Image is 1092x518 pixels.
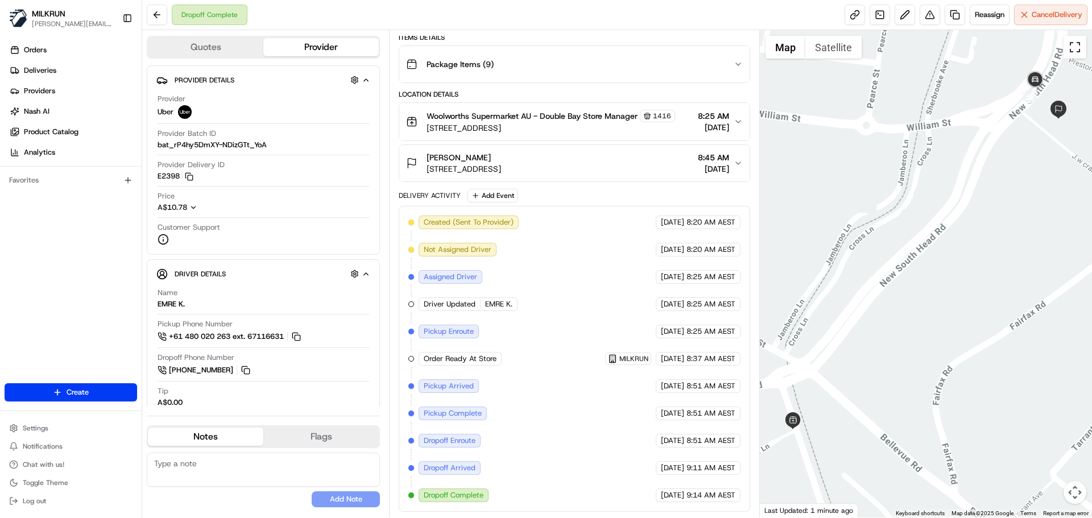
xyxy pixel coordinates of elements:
[686,326,735,337] span: 8:25 AM AEST
[427,163,501,175] span: [STREET_ADDRESS]
[424,490,483,500] span: Dropoff Complete
[5,143,142,161] a: Analytics
[5,5,118,32] button: MILKRUNMILKRUN[PERSON_NAME][EMAIL_ADDRESS][DOMAIN_NAME]
[263,428,379,446] button: Flags
[698,163,729,175] span: [DATE]
[158,222,220,233] span: Customer Support
[148,428,263,446] button: Notes
[805,36,862,59] button: Show satellite imagery
[156,71,370,89] button: Provider Details
[424,436,475,446] span: Dropoff Enroute
[686,436,735,446] span: 8:51 AM AEST
[23,460,64,469] span: Chat with us!
[23,424,48,433] span: Settings
[760,503,858,517] div: Last Updated: 1 minute ago
[427,152,491,163] span: [PERSON_NAME]
[698,110,729,122] span: 8:25 AM
[424,463,475,473] span: Dropoff Arrived
[424,217,514,227] span: Created (Sent To Provider)
[1025,90,1037,103] div: 22
[23,442,63,451] span: Notifications
[686,490,735,500] span: 9:14 AM AEST
[178,105,192,119] img: uber-new-logo.jpeg
[5,41,142,59] a: Orders
[263,38,379,56] button: Provider
[661,354,684,364] span: [DATE]
[158,364,252,376] button: [PHONE_NUMBER]
[424,272,477,282] span: Assigned Driver
[424,354,497,364] span: Order Ready At Store
[5,82,142,100] a: Providers
[158,107,173,117] span: Uber
[399,103,749,140] button: Woolworths Supermarket AU - Double Bay Store Manager1416[STREET_ADDRESS]8:25 AM[DATE]
[1032,10,1082,20] span: Cancel Delivery
[424,245,491,255] span: Not Assigned Driver
[158,171,193,181] button: E2398
[686,463,735,473] span: 9:11 AM AEST
[686,354,735,364] span: 8:37 AM AEST
[158,353,234,363] span: Dropoff Phone Number
[32,19,113,28] button: [PERSON_NAME][EMAIL_ADDRESS][DOMAIN_NAME]
[158,160,225,170] span: Provider Delivery ID
[399,191,461,200] div: Delivery Activity
[23,496,46,505] span: Log out
[661,381,684,391] span: [DATE]
[661,326,684,337] span: [DATE]
[24,147,55,158] span: Analytics
[158,386,168,396] span: Tip
[156,264,370,283] button: Driver Details
[424,408,482,418] span: Pickup Complete
[1014,5,1087,25] button: CancelDelivery
[32,8,65,19] button: MILKRUN
[427,122,675,134] span: [STREET_ADDRESS]
[661,490,684,500] span: [DATE]
[896,509,945,517] button: Keyboard shortcuts
[5,438,137,454] button: Notifications
[24,86,55,96] span: Providers
[686,381,735,391] span: 8:51 AM AEST
[67,387,89,397] span: Create
[169,365,233,375] span: [PHONE_NUMBER]
[763,503,800,517] a: Open this area in Google Maps (opens a new window)
[24,65,56,76] span: Deliveries
[158,299,185,309] div: EMRE K.
[169,331,284,342] span: +61 480 020 263 ext. 67116631
[5,123,142,141] a: Product Catalog
[970,5,1010,25] button: Reassign
[5,383,137,401] button: Create
[686,245,735,255] span: 8:20 AM AEST
[399,145,749,181] button: [PERSON_NAME][STREET_ADDRESS]8:45 AM[DATE]
[766,36,805,59] button: Show street map
[23,478,68,487] span: Toggle Theme
[158,288,177,298] span: Name
[468,189,518,202] button: Add Event
[24,106,49,117] span: Nash AI
[427,110,638,122] span: Woolworths Supermarket AU - Double Bay Store Manager
[158,140,267,150] span: bat_rP4hy5DmXY-NDizGTt_YoA
[952,510,1014,516] span: Map data ©2025 Google
[158,319,233,329] span: Pickup Phone Number
[24,127,78,137] span: Product Catalog
[661,436,684,446] span: [DATE]
[5,102,142,121] a: Nash AI
[1064,36,1086,59] button: Toggle fullscreen view
[158,129,216,139] span: Provider Batch ID
[5,61,142,80] a: Deliveries
[619,354,648,363] span: MILKRUN
[24,45,47,55] span: Orders
[158,202,187,212] span: A$10.78
[158,94,185,104] span: Provider
[1043,510,1089,516] a: Report a map error
[148,38,263,56] button: Quotes
[698,152,729,163] span: 8:45 AM
[5,475,137,491] button: Toggle Theme
[661,408,684,418] span: [DATE]
[686,217,735,227] span: 8:20 AM AEST
[5,457,137,473] button: Chat with us!
[427,59,494,70] span: Package Items ( 9 )
[653,111,671,121] span: 1416
[5,171,137,189] div: Favorites
[763,503,800,517] img: Google
[1064,481,1086,504] button: Map camera controls
[175,76,234,85] span: Provider Details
